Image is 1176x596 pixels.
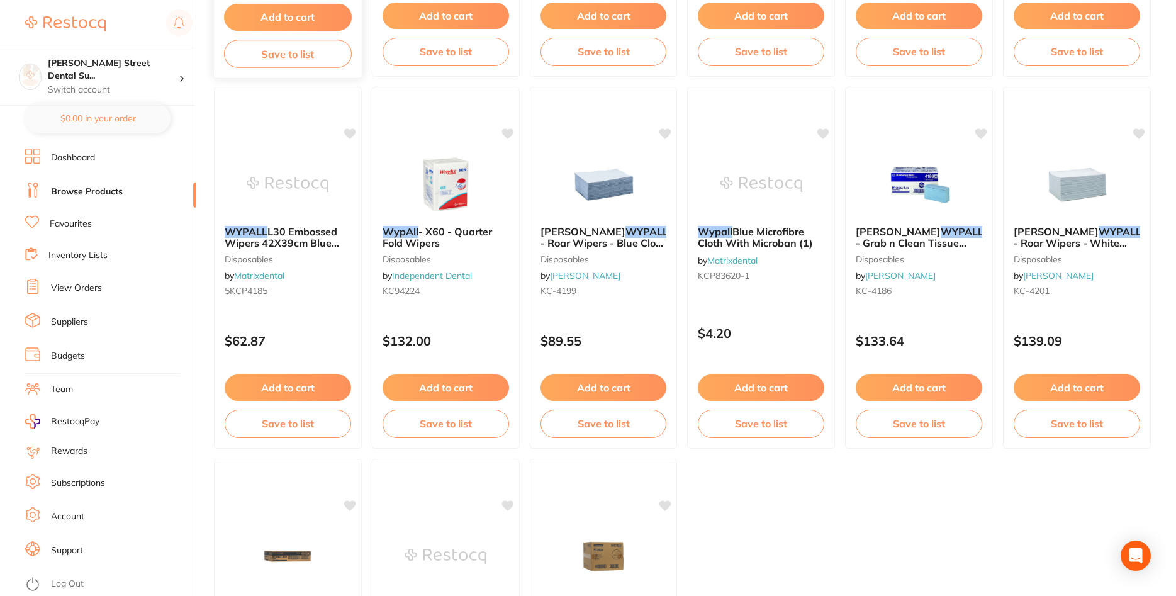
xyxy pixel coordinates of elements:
small: disposables [856,254,982,264]
a: Budgets [51,350,85,363]
button: Save to list [224,40,352,68]
small: disposables [225,254,351,264]
a: Independent Dental [392,270,472,281]
span: KC-4201 [1014,285,1050,296]
button: Add to cart [856,3,982,29]
span: [PERSON_NAME] [1014,225,1099,238]
a: Matrixdental [234,270,284,281]
button: Save to list [225,410,351,437]
em: WYPALL [941,225,983,238]
a: Favourites [50,218,92,230]
p: $139.09 [1014,334,1140,348]
span: KC-4199 [540,285,576,296]
em: WYPALL [1099,225,1141,238]
a: [PERSON_NAME] [1023,270,1094,281]
button: Add to cart [540,374,667,401]
button: Add to cart [383,374,509,401]
button: Save to list [856,410,982,437]
span: by [856,270,936,281]
button: Save to list [383,410,509,437]
span: KC94224 [383,285,420,296]
img: Wypall Red Microfibre Cloth With Microban (6) [405,525,486,588]
a: Team [51,383,73,396]
p: $62.87 [225,334,351,348]
button: Save to list [698,38,824,65]
a: [PERSON_NAME] [550,270,620,281]
span: L30 Embossed Wipers 42X39cm Blue (200) [225,225,339,261]
button: Save to list [698,410,824,437]
img: WypAll - X60 - Quarter Fold Wipers [405,153,486,216]
a: Account [51,510,84,523]
em: Wypall [698,225,732,238]
span: by [225,270,284,281]
a: Inventory Lists [48,249,108,262]
img: Kimberly-Clark WYPALL X50 - Roar Wipers - Blue Cloth - 32.5 x 49.5cm, 250-Pack [563,153,644,216]
a: View Orders [51,282,102,295]
b: WYPALL L30 Embossed Wipers 42X39cm Blue (200) [225,226,351,249]
button: Save to list [540,38,667,65]
button: Add to cart [698,374,824,401]
a: Support [51,544,83,557]
a: RestocqPay [25,414,99,429]
a: Subscriptions [51,477,105,490]
a: Suppliers [51,316,88,329]
button: Add to cart [383,3,509,29]
em: WYPALL [225,225,267,238]
span: by [383,270,472,281]
a: Log Out [51,578,84,590]
p: $133.64 [856,334,982,348]
span: [PERSON_NAME] [856,225,941,238]
button: Add to cart [1014,3,1140,29]
span: KC-4186 [856,285,892,296]
button: Add to cart [224,4,352,31]
small: disposables [1014,254,1140,264]
a: Restocq Logo [25,9,106,38]
b: Kimberly-Clark WYPALL X50 - Roar Wipers - White Cloth - 32.5 x 49.5cm, 400-Pack [1014,226,1140,249]
a: [PERSON_NAME] [865,270,936,281]
a: Browse Products [51,186,123,198]
p: $132.00 [383,334,509,348]
div: Open Intercom Messenger [1121,541,1151,571]
img: Wypall Blue Microfibre Cloth With Microban (1) [720,153,802,216]
button: Log Out [25,575,192,595]
span: X50 - Roar Wipers - Blue Cloth - 32.5 x 49.5cm, 250-Pack [540,225,688,273]
span: - X60 - Quarter Fold Wipers [383,225,492,249]
b: WypAll - X60 - Quarter Fold Wipers [383,226,509,249]
button: Add to cart [540,3,667,29]
small: disposables [540,254,667,264]
p: $89.55 [540,334,667,348]
img: Dawson Street Dental Surgery [20,64,41,86]
span: by [698,255,758,266]
p: $4.20 [698,326,824,340]
a: Dashboard [51,152,95,164]
span: X50 - Roar Wipers - White Cloth - 32.5 x 49.5cm, 400-Pack [1014,225,1161,273]
span: Blue Microfibre Cloth With Microban (1) [698,225,813,249]
a: Matrixdental [707,255,758,266]
button: Save to list [1014,410,1140,437]
button: Add to cart [225,374,351,401]
em: WYPALL [625,225,668,238]
b: Wypall Blue Microfibre Cloth With Microban (1) [698,226,824,249]
button: Save to list [856,38,982,65]
span: KCP83620-1 [698,270,749,281]
span: by [540,270,620,281]
button: Save to list [540,410,667,437]
span: [PERSON_NAME] [540,225,625,238]
small: disposables [383,254,509,264]
button: Add to cart [1014,374,1140,401]
span: 5KCP4185 [225,285,267,296]
button: Add to cart [856,374,982,401]
span: RestocqPay [51,415,99,428]
img: Wypall X80 - Perforated Jumbo Roll Wipers [563,525,644,588]
b: Kimberly-Clark WYPALL L30 - Grab n Clean Tissue Wipers - Blue - 42 x 24cm - 75 Wipers per Box, 10... [856,226,982,249]
button: Save to list [1014,38,1140,65]
a: Rewards [51,445,87,458]
img: RestocqPay [25,414,40,429]
img: Restocq Logo [25,16,106,31]
img: WYPALL L30 Embossed Wipers 42X39cm Blue (200) [247,153,328,216]
button: $0.00 in your order [25,103,171,133]
b: Kimberly-Clark WYPALL X50 - Roar Wipers - Blue Cloth - 32.5 x 49.5cm, 250-Pack [540,226,667,249]
h4: Dawson Street Dental Surgery [48,57,179,82]
span: by [1014,270,1094,281]
button: Add to cart [698,3,824,29]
